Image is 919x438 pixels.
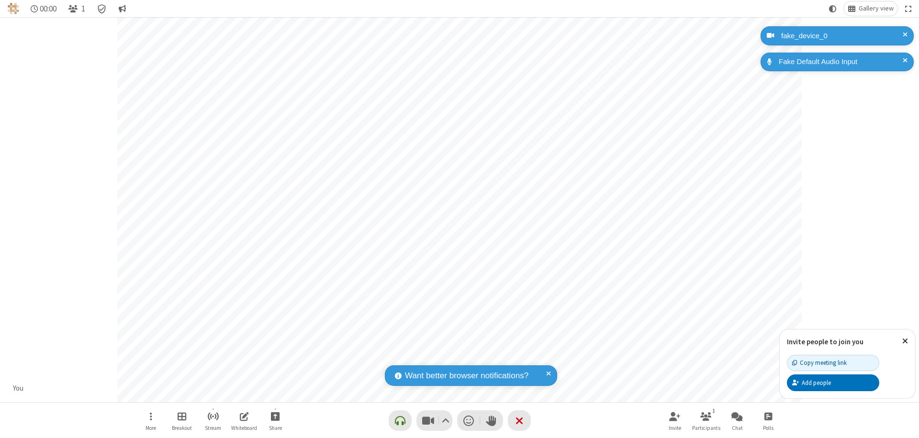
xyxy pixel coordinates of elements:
[64,1,89,16] button: Open participant list
[778,31,907,42] div: fake_device_0
[787,337,863,346] label: Invite people to join you
[231,425,257,431] span: Whiteboard
[901,1,916,16] button: Fullscreen
[710,406,718,415] div: 1
[825,1,841,16] button: Using system theme
[732,425,743,431] span: Chat
[261,407,290,434] button: Start sharing
[416,410,452,431] button: Stop video (⌘+Shift+V)
[723,407,751,434] button: Open chat
[775,56,907,67] div: Fake Default Audio Input
[389,410,412,431] button: Connect your audio
[199,407,227,434] button: Start streaming
[754,407,783,434] button: Open poll
[692,425,720,431] span: Participants
[205,425,221,431] span: Stream
[10,383,27,394] div: You
[168,407,196,434] button: Manage Breakout Rooms
[787,374,879,391] button: Add people
[230,407,258,434] button: Open shared whiteboard
[27,1,61,16] div: Timer
[439,410,452,431] button: Video setting
[792,358,847,367] div: Copy meeting link
[8,3,19,14] img: QA Selenium DO NOT DELETE OR CHANGE
[457,410,480,431] button: Send a reaction
[669,425,681,431] span: Invite
[508,410,531,431] button: End or leave meeting
[787,355,879,371] button: Copy meeting link
[895,329,915,353] button: Close popover
[844,1,897,16] button: Change layout
[136,407,165,434] button: Open menu
[661,407,689,434] button: Invite participants (⌘+Shift+I)
[114,1,130,16] button: Conversation
[269,425,282,431] span: Share
[692,407,720,434] button: Open participant list
[93,1,111,16] div: Meeting details Encryption enabled
[172,425,192,431] span: Breakout
[40,4,56,13] span: 00:00
[146,425,156,431] span: More
[81,4,85,13] span: 1
[859,5,894,12] span: Gallery view
[763,425,773,431] span: Polls
[405,370,528,382] span: Want better browser notifications?
[480,410,503,431] button: Raise hand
